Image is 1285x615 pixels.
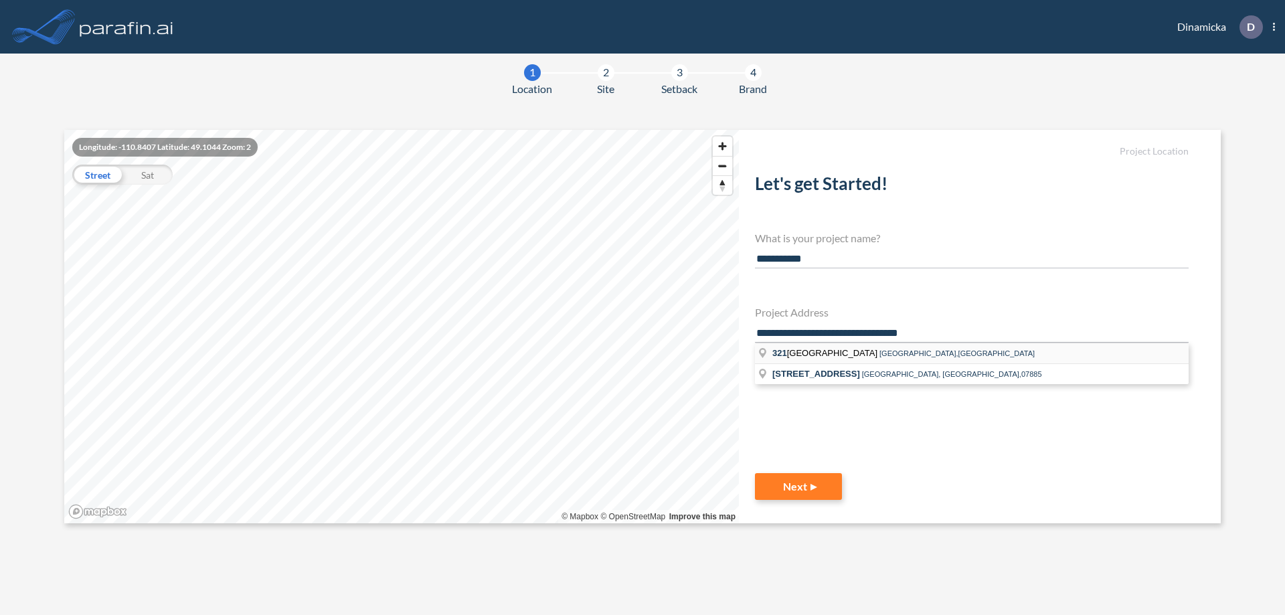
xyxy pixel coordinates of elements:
div: 2 [598,64,614,81]
h4: Project Address [755,306,1189,319]
span: Setback [661,81,697,97]
h5: Project Location [755,146,1189,157]
span: Zoom out [713,157,732,175]
div: 4 [745,64,762,81]
h2: Let's get Started! [755,173,1189,199]
div: Dinamicka [1157,15,1275,39]
div: Longitude: -110.8407 Latitude: 49.1044 Zoom: 2 [72,138,258,157]
button: Next [755,473,842,500]
a: Mapbox [562,512,598,521]
span: [GEOGRAPHIC_DATA] [772,348,879,358]
span: 321 [772,348,787,358]
button: Zoom in [713,137,732,156]
span: [STREET_ADDRESS] [772,369,860,379]
span: [GEOGRAPHIC_DATA],[GEOGRAPHIC_DATA] [879,349,1035,357]
button: Reset bearing to north [713,175,732,195]
a: Mapbox homepage [68,504,127,519]
div: 1 [524,64,541,81]
a: Improve this map [669,512,736,521]
a: OpenStreetMap [600,512,665,521]
span: Location [512,81,552,97]
span: Reset bearing to north [713,176,732,195]
button: Zoom out [713,156,732,175]
div: Sat [122,165,173,185]
img: logo [77,13,176,40]
div: Street [72,165,122,185]
span: Brand [739,81,767,97]
span: Site [597,81,614,97]
h4: What is your project name? [755,232,1189,244]
span: [GEOGRAPHIC_DATA], [GEOGRAPHIC_DATA],07885 [862,370,1042,378]
p: D [1247,21,1255,33]
canvas: Map [64,130,739,523]
div: 3 [671,64,688,81]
